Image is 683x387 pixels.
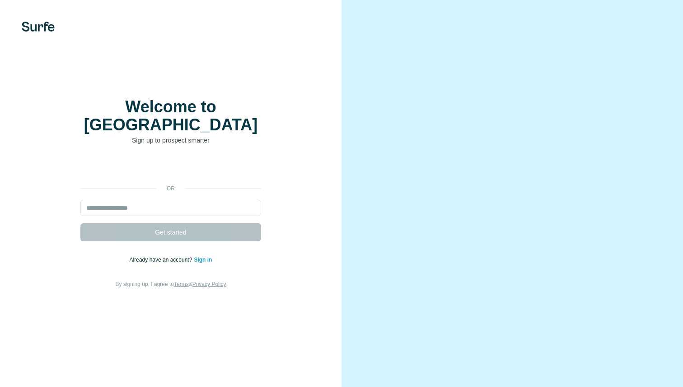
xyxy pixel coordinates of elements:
iframe: Tlačítko Přihlášení přes Google [76,158,266,178]
p: Sign up to prospect smarter [80,136,261,145]
iframe: Dialogové okno přihlášení přes Google [497,9,674,133]
a: Privacy Policy [192,281,226,287]
span: By signing up, I agree to & [116,281,226,287]
div: Přihlášení přes Google. Otevře se na nové kartě [80,158,261,178]
a: Sign in [194,257,212,263]
span: Already have an account? [130,257,194,263]
p: or [156,184,185,193]
img: Surfe's logo [22,22,55,32]
a: Terms [174,281,189,287]
h1: Welcome to [GEOGRAPHIC_DATA] [80,98,261,134]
